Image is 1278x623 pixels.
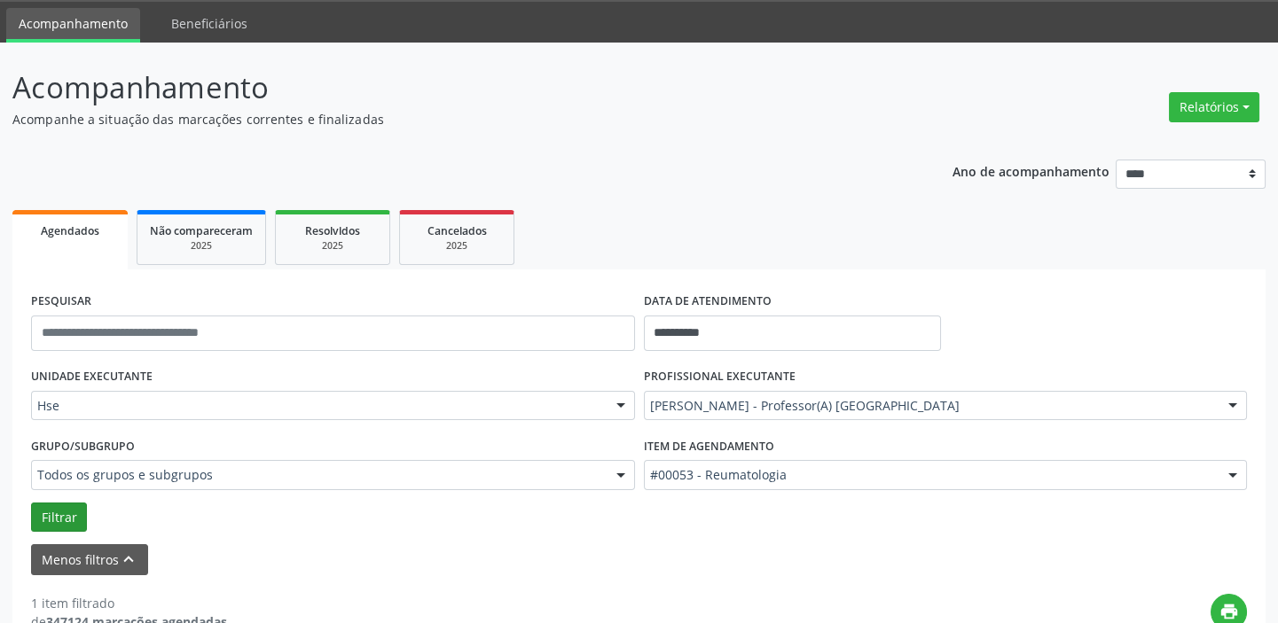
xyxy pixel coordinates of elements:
[119,549,138,569] i: keyboard_arrow_up
[650,397,1211,415] span: [PERSON_NAME] - Professor(A) [GEOGRAPHIC_DATA]
[31,363,153,391] label: UNIDADE EXECUTANTE
[31,432,135,460] label: Grupo/Subgrupo
[31,594,227,612] div: 1 item filtrado
[31,502,87,533] button: Filtrar
[1219,602,1239,621] i: print
[305,223,360,238] span: Resolvidos
[159,8,260,39] a: Beneficiários
[644,288,772,315] label: DATA DE ATENDIMENTO
[37,466,599,484] span: Todos os grupos e subgrupos
[650,466,1211,484] span: #00053 - Reumatologia
[31,544,148,575] button: Menos filtroskeyboard_arrow_up
[644,432,774,460] label: Item de agendamento
[427,223,487,238] span: Cancelados
[644,363,796,391] label: PROFISSIONAL EXECUTANTE
[41,223,99,238] span: Agendados
[12,66,890,110] p: Acompanhamento
[1169,92,1259,122] button: Relatórios
[6,8,140,43] a: Acompanhamento
[31,288,91,315] label: PESQUISAR
[288,239,377,253] div: 2025
[12,110,890,128] p: Acompanhe a situação das marcações correntes e finalizadas
[953,160,1109,182] p: Ano de acompanhamento
[150,239,253,253] div: 2025
[412,239,501,253] div: 2025
[37,397,599,415] span: Hse
[150,223,253,238] span: Não compareceram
